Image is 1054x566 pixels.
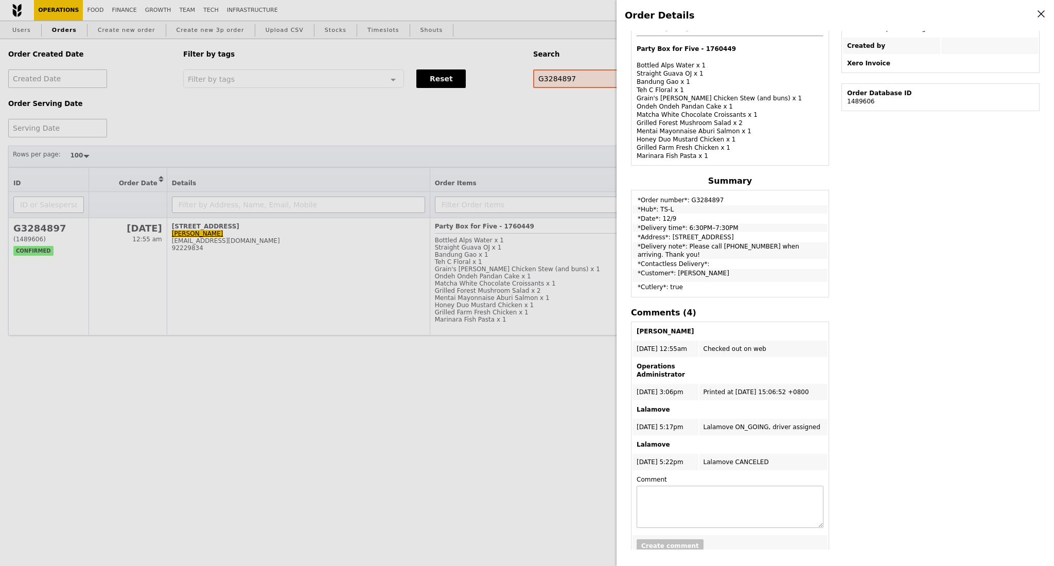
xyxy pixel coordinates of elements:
span: Meals for [637,25,823,160]
td: *Delivery time*: 6:30PM–7:30PM [633,224,828,232]
b: [PERSON_NAME] [637,328,694,335]
td: 1489606 [843,85,1038,110]
h4: Comments (4) [631,308,829,317]
span: [DATE] 5:22pm [637,458,683,466]
td: Printed at [DATE] 15:06:52 +0800 [699,384,828,400]
h4: Party Box for Five - 1760449 [637,45,823,53]
b: Lalamove [637,406,670,413]
td: *Cutlery*: true [633,283,828,296]
td: Lalamove CANCELED [699,454,828,470]
span: [DATE] 3:06pm [637,388,683,396]
div: Xero Invoice [847,59,1034,67]
td: *Address*: [STREET_ADDRESS] [633,233,828,241]
td: *Delivery note*: Please call [PHONE_NUMBER] when arriving. Thank you! [633,242,828,259]
b: Lalamove [637,441,670,448]
span: [DATE] 12:55am [637,345,687,352]
td: *Customer*: [PERSON_NAME] [633,269,828,282]
td: *Contactless Delivery*: [633,260,828,268]
td: *Hub*: TS-L [633,205,828,214]
td: Lalamove ON_GOING, driver assigned [699,419,828,435]
td: *Order number*: G3284897 [633,191,828,204]
div: Bottled Alps Water x 1 Straight Guava OJ x 1 Bandung Gao x 1 Teh C Floral x 1 Grain's [PERSON_NAM... [637,45,823,160]
td: *Date*: 12/9 [633,215,828,223]
span: [DATE] 5:17pm [637,423,683,431]
div: Order Database ID [847,89,1034,97]
b: Operations Administrator [637,363,685,378]
label: Comment [637,475,667,484]
div: Created by [847,42,936,50]
td: Checked out on web [699,341,828,357]
button: Create comment [637,539,704,553]
span: Order Details [625,10,694,21]
h4: Summary [631,176,829,186]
